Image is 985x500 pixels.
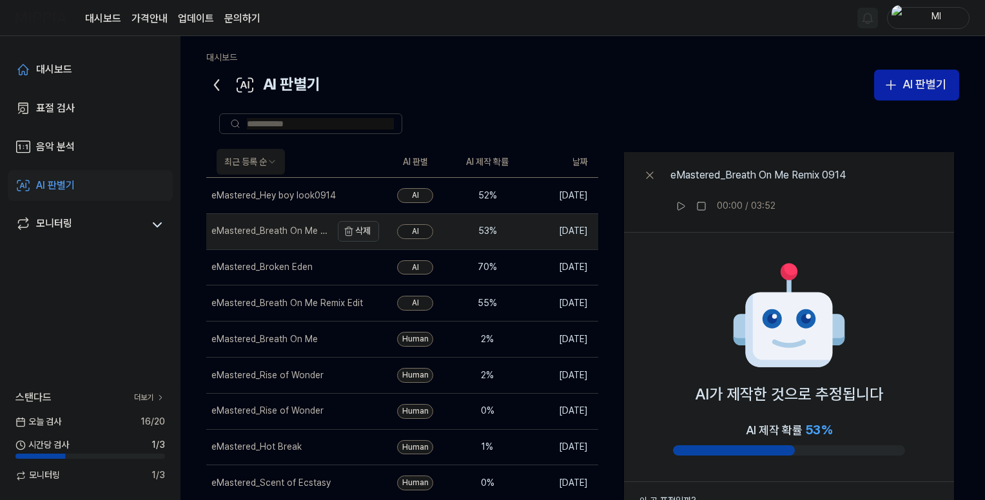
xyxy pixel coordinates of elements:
[15,216,144,234] a: 모니터링
[397,296,433,311] div: AI
[397,188,433,203] div: AI
[462,405,513,418] div: 0 %
[85,11,121,26] a: 대시보드
[397,224,433,239] div: AI
[860,10,875,26] img: 알림
[462,261,513,274] div: 70 %
[887,7,970,29] button: profileMl
[523,249,598,285] td: [DATE]
[746,419,832,440] div: AI 제작 확률
[451,147,523,178] th: AI 제작 확률
[523,429,598,465] td: [DATE]
[462,369,513,382] div: 2 %
[8,54,173,85] a: 대시보드
[523,322,598,358] td: [DATE]
[462,477,513,490] div: 0 %
[462,225,513,238] div: 53 %
[523,285,598,322] td: [DATE]
[211,189,336,202] div: eMastered_Hey boy look0914
[36,178,75,193] div: AI 판별기
[36,216,72,234] div: 모니터링
[211,405,324,418] div: eMastered_Rise of Wonder
[805,422,832,438] span: 53 %
[397,440,433,455] div: Human
[8,170,173,201] a: AI 판별기
[15,469,60,482] span: 모니터링
[523,393,598,429] td: [DATE]
[211,225,329,238] div: eMastered_Breath On Me Remix 0914
[15,390,52,405] span: 스탠다드
[224,11,260,26] a: 문의하기
[523,213,598,249] td: [DATE]
[8,131,173,162] a: 음악 분석
[151,439,165,452] span: 1 / 3
[15,439,69,452] span: 시간당 검사
[211,333,318,346] div: eMastered_Breath On Me
[462,297,513,310] div: 55 %
[36,62,72,77] div: 대시보드
[178,11,214,26] a: 업데이트
[462,333,513,346] div: 2 %
[462,441,513,454] div: 1 %
[892,5,907,31] img: profile
[36,101,75,116] div: 표절 검사
[211,441,302,454] div: eMastered_Hot Break
[15,416,61,428] span: 오늘 검사
[338,221,379,242] button: 삭제
[206,52,237,63] a: 대시보드
[397,476,433,490] div: Human
[874,70,959,101] button: AI 판별기
[397,260,433,275] div: AI
[379,147,451,178] th: AI 판별
[731,258,847,374] img: AI
[695,382,883,407] p: AI가 제작한 것으로 추정됩니다
[8,93,173,124] a: 표절 검사
[211,369,324,382] div: eMastered_Rise of Wonder
[397,404,433,419] div: Human
[206,70,320,101] div: AI 판별기
[717,200,775,213] div: 00:00 / 03:52
[523,178,598,214] td: [DATE]
[670,168,846,183] div: eMastered_Breath On Me Remix 0914
[397,332,433,347] div: Human
[151,469,165,482] span: 1 / 3
[134,392,165,403] a: 더보기
[132,11,168,26] button: 가격안내
[523,358,598,394] td: [DATE]
[36,139,75,155] div: 음악 분석
[523,147,598,178] th: 날짜
[211,477,331,490] div: eMastered_Scent of Ecstasy
[902,75,946,94] div: AI 판별기
[211,297,363,310] div: eMastered_Breath On Me Remix Edit
[911,10,961,24] div: Ml
[462,189,513,202] div: 52 %
[211,261,313,274] div: eMastered_Broken Eden
[397,368,433,383] div: Human
[141,416,165,428] span: 16 / 20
